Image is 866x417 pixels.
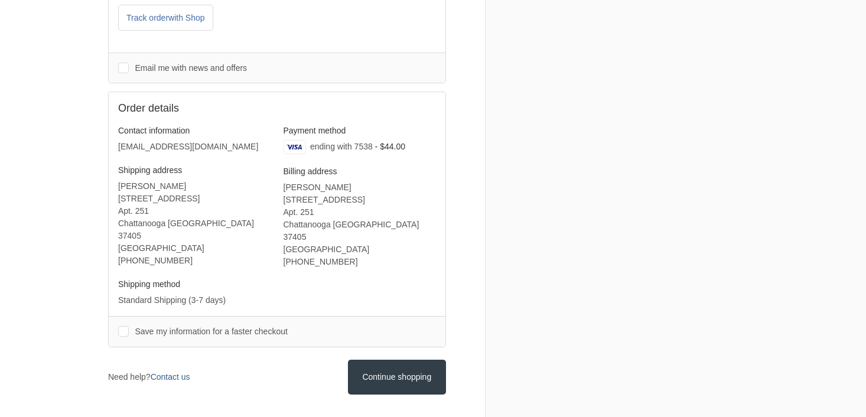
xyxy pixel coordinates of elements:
address: [PERSON_NAME] [STREET_ADDRESS] Apt. 251 Chattanooga [GEOGRAPHIC_DATA] 37405 [GEOGRAPHIC_DATA] ‎[P... [284,181,437,268]
p: Need help? [108,371,190,383]
span: ending with 7538 [310,142,373,151]
a: Contact us [151,372,190,382]
span: with Shop [168,13,204,22]
label: Save my information for a faster checkout [135,326,437,337]
h3: Contact information [118,125,271,136]
a: Continue shopping [348,360,446,395]
p: Standard Shipping (3-7 days) [118,294,271,307]
h3: Shipping method [118,279,271,289]
span: Track order [126,13,205,22]
address: [PERSON_NAME] [STREET_ADDRESS] Apt. 251 Chattanooga [GEOGRAPHIC_DATA] 37405 [GEOGRAPHIC_DATA] ‎[P... [118,180,271,267]
button: Track orderwith Shop [118,5,213,31]
span: Continue shopping [362,372,431,382]
span: Email me with news and offers [135,63,248,73]
h3: Shipping address [118,165,271,175]
span: - $44.00 [375,142,405,151]
h2: Order details [118,102,277,115]
bdo: [EMAIL_ADDRESS][DOMAIN_NAME] [118,142,258,151]
h3: Billing address [284,166,437,177]
h3: Payment method [284,125,437,136]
